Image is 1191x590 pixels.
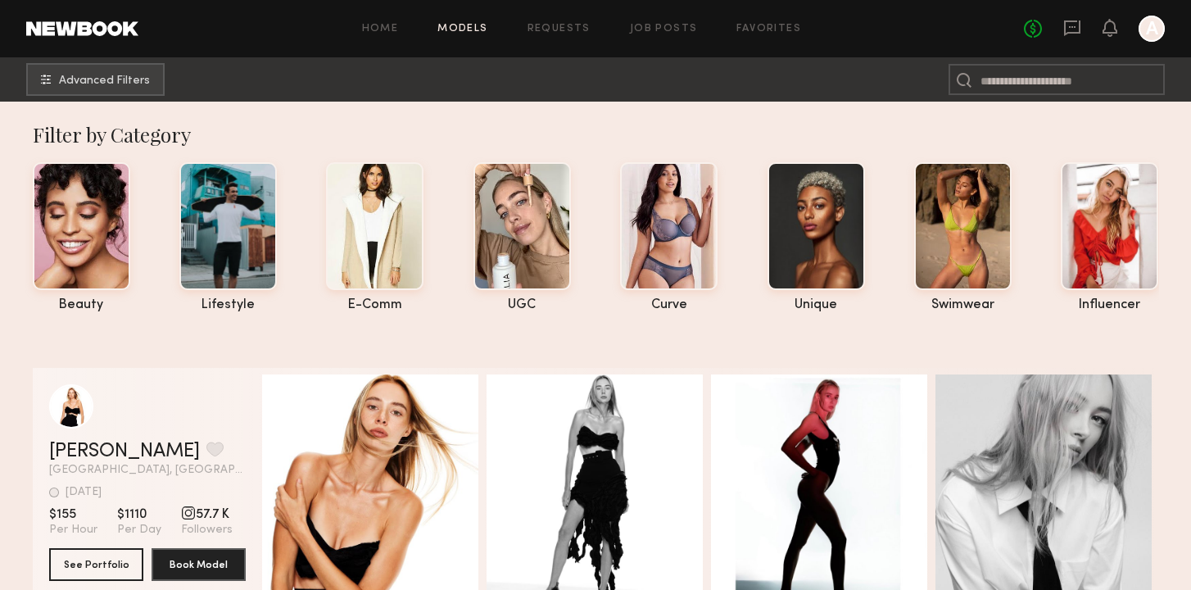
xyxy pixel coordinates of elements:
[181,523,233,538] span: Followers
[33,121,1159,147] div: Filter by Category
[152,548,246,581] button: Book Model
[630,24,698,34] a: Job Posts
[326,298,423,312] div: e-comm
[33,298,130,312] div: beauty
[49,465,246,476] span: [GEOGRAPHIC_DATA], [GEOGRAPHIC_DATA]
[620,298,718,312] div: curve
[117,506,161,523] span: $1110
[1139,16,1165,42] a: A
[528,24,591,34] a: Requests
[736,24,801,34] a: Favorites
[49,523,97,538] span: Per Hour
[59,75,150,87] span: Advanced Filters
[117,523,161,538] span: Per Day
[179,298,277,312] div: lifestyle
[66,487,102,498] div: [DATE]
[914,298,1012,312] div: swimwear
[181,506,233,523] span: 57.7 K
[362,24,399,34] a: Home
[437,24,487,34] a: Models
[49,548,143,581] button: See Portfolio
[473,298,571,312] div: UGC
[49,506,97,523] span: $155
[768,298,865,312] div: unique
[49,442,200,461] a: [PERSON_NAME]
[26,63,165,96] button: Advanced Filters
[1061,298,1158,312] div: influencer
